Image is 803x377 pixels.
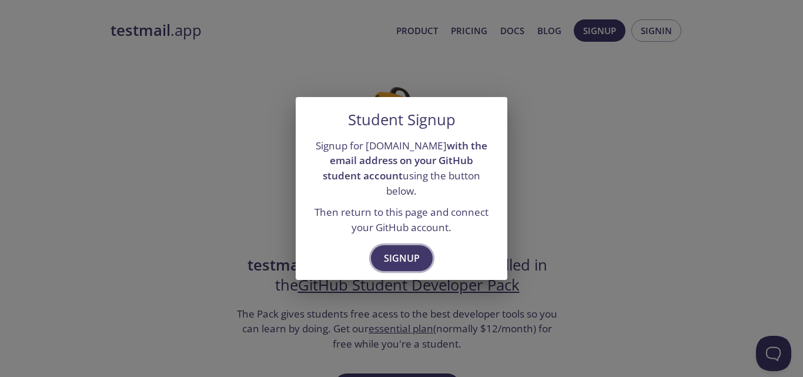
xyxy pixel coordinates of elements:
p: Signup for [DOMAIN_NAME] using the button below. [310,138,493,199]
span: Signup [384,250,420,266]
p: Then return to this page and connect your GitHub account. [310,205,493,235]
button: Signup [371,245,433,271]
h5: Student Signup [348,111,456,129]
strong: with the email address on your GitHub student account [323,139,487,182]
